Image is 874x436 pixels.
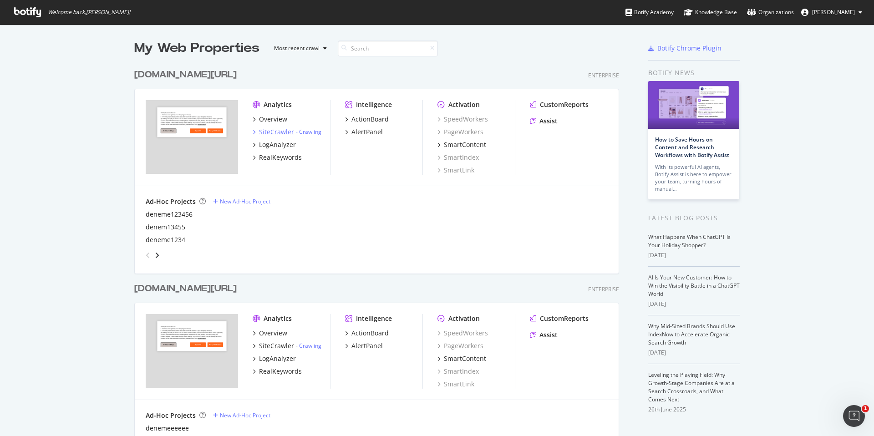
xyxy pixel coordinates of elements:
div: - [296,342,321,350]
a: CustomReports [530,314,589,323]
a: ActionBoard [345,115,389,124]
div: Activation [448,100,480,109]
a: denemeeeeee [146,424,189,433]
span: Mert Bilgiç [812,8,855,16]
a: Assist [530,117,558,126]
div: denem13455 [146,223,185,232]
a: PageWorkers [437,341,483,350]
div: Most recent crawl [274,46,320,51]
a: Overview [253,115,287,124]
div: AlertPanel [351,127,383,137]
div: Activation [448,314,480,323]
button: [PERSON_NAME] [794,5,869,20]
div: angle-right [154,251,160,260]
div: ActionBoard [351,115,389,124]
a: LogAnalyzer [253,140,296,149]
div: Enterprise [588,285,619,293]
div: Ad-Hoc Projects [146,197,196,206]
a: What Happens When ChatGPT Is Your Holiday Shopper? [648,233,731,249]
a: SmartContent [437,354,486,363]
a: SmartLink [437,380,474,389]
a: Leveling the Playing Field: Why Growth-Stage Companies Are at a Search Crossroads, and What Comes... [648,371,735,403]
div: LogAnalyzer [259,140,296,149]
a: deneme123456 [146,210,193,219]
a: CustomReports [530,100,589,109]
a: SmartIndex [437,153,479,162]
div: [DOMAIN_NAME][URL] [134,68,237,81]
div: Assist [539,117,558,126]
div: angle-left [142,248,154,263]
div: SiteCrawler [259,127,294,137]
div: - [296,128,321,136]
a: New Ad-Hoc Project [213,411,270,419]
a: Why Mid-Sized Brands Should Use IndexNow to Accelerate Organic Search Growth [648,322,735,346]
a: Crawling [299,342,321,350]
a: SpeedWorkers [437,329,488,338]
div: [DATE] [648,300,740,308]
div: Analytics [264,100,292,109]
button: Most recent crawl [267,41,330,56]
div: Intelligence [356,314,392,323]
div: [DATE] [648,251,740,259]
div: SmartContent [444,140,486,149]
div: [DOMAIN_NAME][URL] [134,282,237,295]
iframe: Intercom live chat [843,405,865,427]
div: CustomReports [540,100,589,109]
span: Welcome back, [PERSON_NAME] ! [48,9,130,16]
span: 1 [862,405,869,412]
div: With its powerful AI agents, Botify Assist is here to empower your team, turning hours of manual… [655,163,732,193]
img: How to Save Hours on Content and Research Workflows with Botify Assist [648,81,739,129]
div: CustomReports [540,314,589,323]
div: Enterprise [588,71,619,79]
a: ActionBoard [345,329,389,338]
div: Latest Blog Posts [648,213,740,223]
a: RealKeywords [253,153,302,162]
a: Overview [253,329,287,338]
div: Overview [259,115,287,124]
div: SiteCrawler [259,341,294,350]
a: PageWorkers [437,127,483,137]
div: Intelligence [356,100,392,109]
a: SmartContent [437,140,486,149]
a: SmartIndex [437,367,479,376]
img: trendyol.com/ro [146,314,238,388]
div: Botify Chrome Plugin [657,44,722,53]
a: Assist [530,330,558,340]
div: AlertPanel [351,341,383,350]
div: ActionBoard [351,329,389,338]
a: New Ad-Hoc Project [213,198,270,205]
div: Overview [259,329,287,338]
a: RealKeywords [253,367,302,376]
div: Organizations [747,8,794,17]
a: SpeedWorkers [437,115,488,124]
div: Botify news [648,68,740,78]
a: [DOMAIN_NAME][URL] [134,282,240,295]
div: New Ad-Hoc Project [220,411,270,419]
a: deneme1234 [146,235,185,244]
div: RealKeywords [259,367,302,376]
div: LogAnalyzer [259,354,296,363]
a: SiteCrawler- Crawling [253,341,321,350]
a: [DOMAIN_NAME][URL] [134,68,240,81]
div: 26th June 2025 [648,406,740,414]
div: Botify Academy [625,8,674,17]
input: Search [338,41,438,56]
div: Ad-Hoc Projects [146,411,196,420]
a: AlertPanel [345,127,383,137]
div: RealKeywords [259,153,302,162]
a: Botify Chrome Plugin [648,44,722,53]
a: AI Is Your New Customer: How to Win the Visibility Battle in a ChatGPT World [648,274,740,298]
div: Assist [539,330,558,340]
a: AlertPanel [345,341,383,350]
a: SmartLink [437,166,474,175]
